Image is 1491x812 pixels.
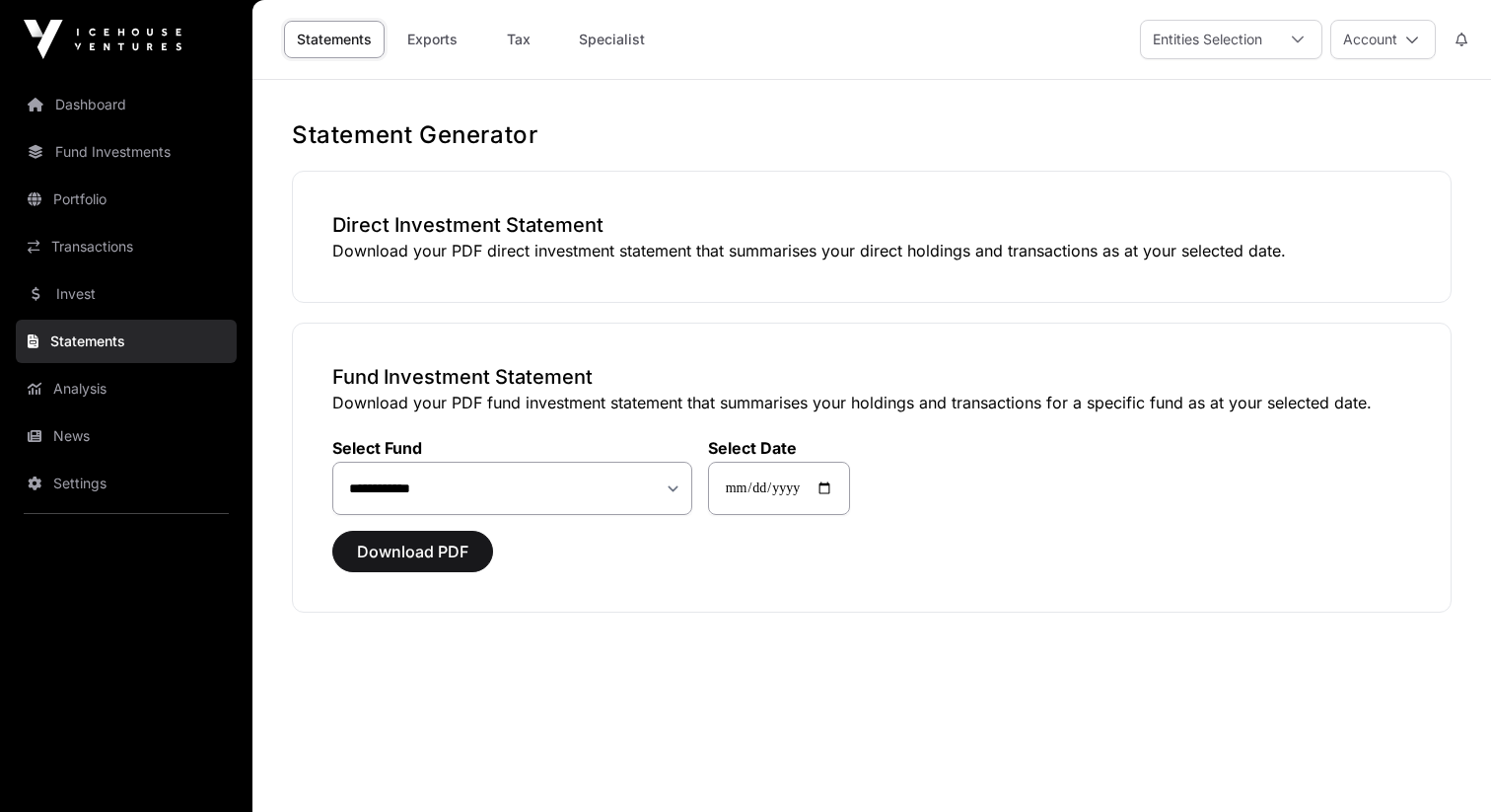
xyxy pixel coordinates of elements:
[16,130,237,174] a: Fund Investments
[479,21,558,58] a: Tax
[16,225,237,268] a: Transactions
[357,540,468,563] span: Download PDF
[284,21,385,58] a: Statements
[332,363,1411,391] h3: Fund Investment Statement
[292,119,1452,151] h1: Statement Generator
[16,414,237,458] a: News
[16,83,237,126] a: Dashboard
[332,391,1411,414] p: Download your PDF fund investment statement that summarises your holdings and transactions for a ...
[332,239,1411,262] p: Download your PDF direct investment statement that summarises your direct holdings and transactio...
[332,211,1411,239] h3: Direct Investment Statement
[708,438,850,458] label: Select Date
[24,20,181,59] img: Icehouse Ventures Logo
[332,531,493,572] button: Download PDF
[1392,717,1491,812] iframe: Chat Widget
[1330,20,1436,59] button: Account
[566,21,658,58] a: Specialist
[16,367,237,410] a: Analysis
[332,438,692,458] label: Select Fund
[16,462,237,505] a: Settings
[1141,21,1274,58] div: Entities Selection
[332,551,493,570] a: Download PDF
[392,21,471,58] a: Exports
[16,272,237,316] a: Invest
[16,320,237,363] a: Statements
[16,178,237,221] a: Portfolio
